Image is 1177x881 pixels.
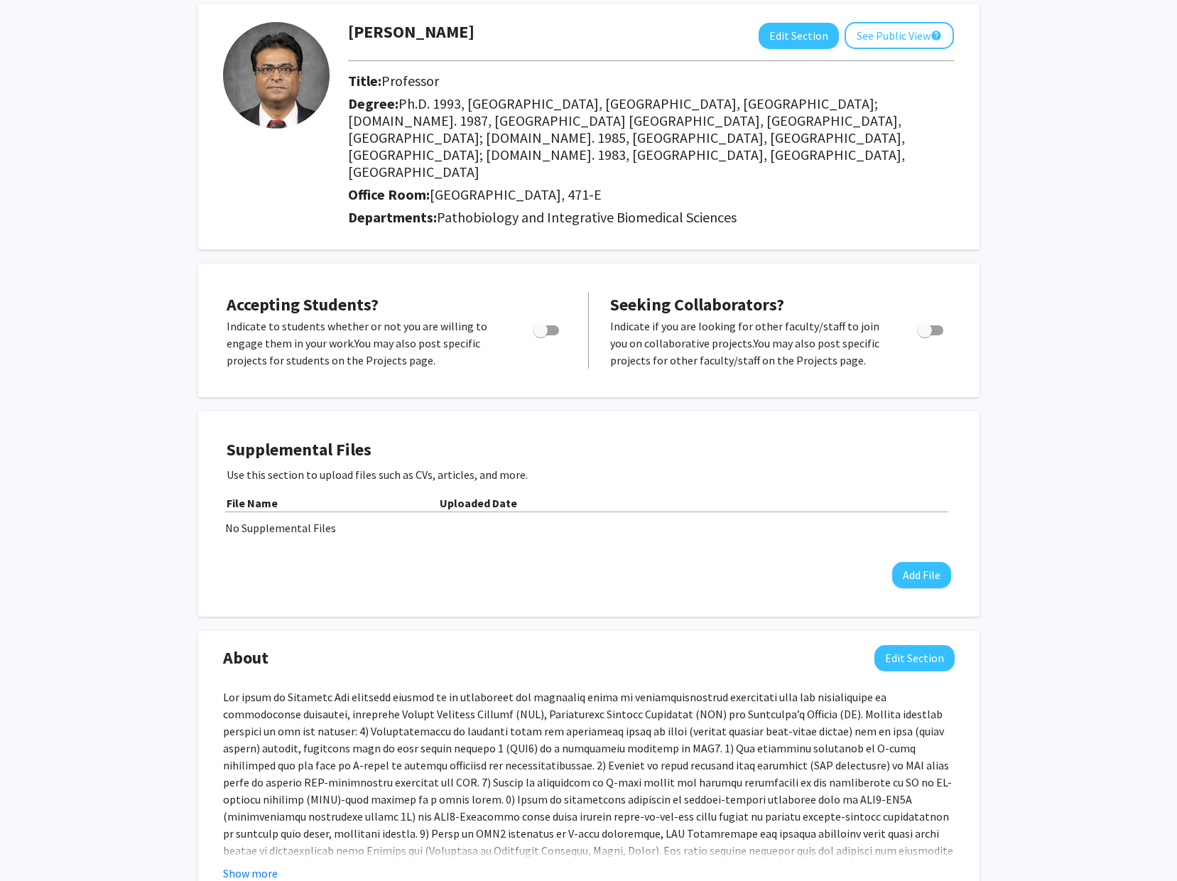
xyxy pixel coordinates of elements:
[337,209,965,226] h2: Departments:
[348,22,474,43] h1: [PERSON_NAME]
[11,817,60,870] iframe: Chat
[430,185,602,203] span: [GEOGRAPHIC_DATA], 471-E
[227,496,278,510] b: File Name
[759,23,839,49] button: Edit Section
[610,318,891,369] p: Indicate if you are looking for other faculty/staff to join you on collaborative projects. You ma...
[225,519,953,536] div: No Supplemental Files
[227,293,379,315] span: Accepting Students?
[227,440,951,460] h4: Supplemental Files
[931,27,942,44] mat-icon: help
[348,72,954,90] h2: Title:
[912,318,951,339] div: Toggle
[381,72,439,90] span: Professor
[223,22,330,129] img: Profile Picture
[610,293,784,315] span: Seeking Collaborators?
[348,94,905,180] span: Ph.D. 1993, [GEOGRAPHIC_DATA], [GEOGRAPHIC_DATA], [GEOGRAPHIC_DATA]; [DOMAIN_NAME]. 1987, [GEOGRA...
[437,208,737,226] span: Pathobiology and Integrative Biomedical Sciences
[223,645,269,671] span: About
[845,22,954,49] button: See Public View
[440,496,517,510] b: Uploaded Date
[227,466,951,483] p: Use this section to upload files such as CVs, articles, and more.
[892,562,951,588] button: Add File
[874,645,955,671] button: Edit About
[348,186,954,203] h2: Office Room:
[528,318,567,339] div: Toggle
[348,95,954,180] h2: Degree:
[227,318,506,369] p: Indicate to students whether or not you are willing to engage them in your work. You may also pos...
